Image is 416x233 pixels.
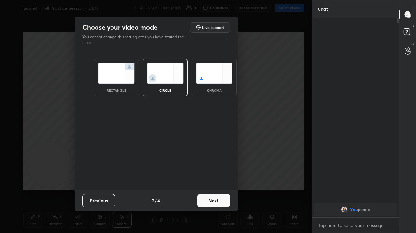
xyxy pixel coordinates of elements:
[412,5,414,10] p: T
[82,34,188,46] p: You cannot change this setting after you have started the class
[411,42,414,47] p: G
[98,63,135,84] img: normalScreenIcon.ae25ed63.svg
[157,197,160,204] h4: 4
[103,89,129,92] div: rectangle
[196,63,232,84] img: chromaScreenIcon.c19ab0a0.svg
[312,202,399,217] div: grid
[202,25,224,29] h5: Live support
[82,23,157,32] h2: Choose your video mode
[350,207,358,212] span: You
[152,197,154,204] h4: 2
[312,0,333,18] p: Chat
[197,194,230,207] button: Next
[82,194,115,207] button: Previous
[412,23,414,28] p: D
[147,63,184,84] img: circleScreenIcon.acc0effb.svg
[152,89,178,92] div: circle
[358,207,371,212] span: joined
[155,197,157,204] h4: /
[341,206,348,213] img: 3af0f8d24eb342dabe110c05b27694c7.jpg
[201,89,227,92] div: chroma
